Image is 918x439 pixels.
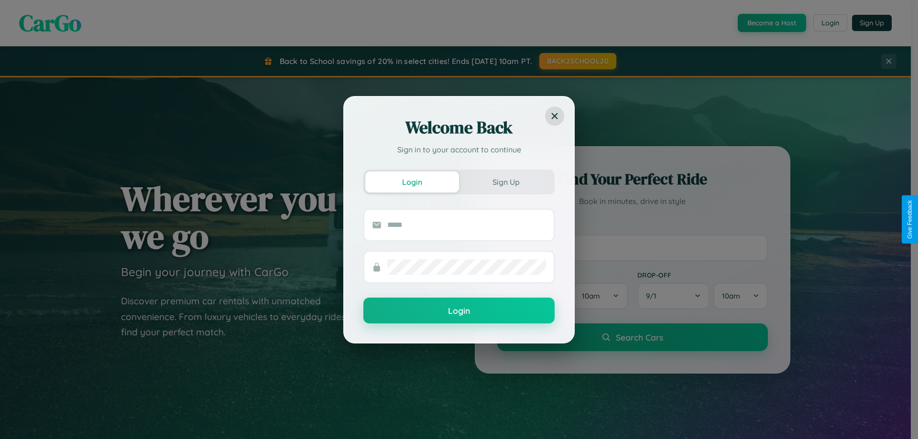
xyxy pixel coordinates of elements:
[363,116,555,139] h2: Welcome Back
[363,298,555,323] button: Login
[365,171,459,193] button: Login
[459,171,553,193] button: Sign Up
[907,200,913,239] div: Give Feedback
[363,144,555,155] p: Sign in to your account to continue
